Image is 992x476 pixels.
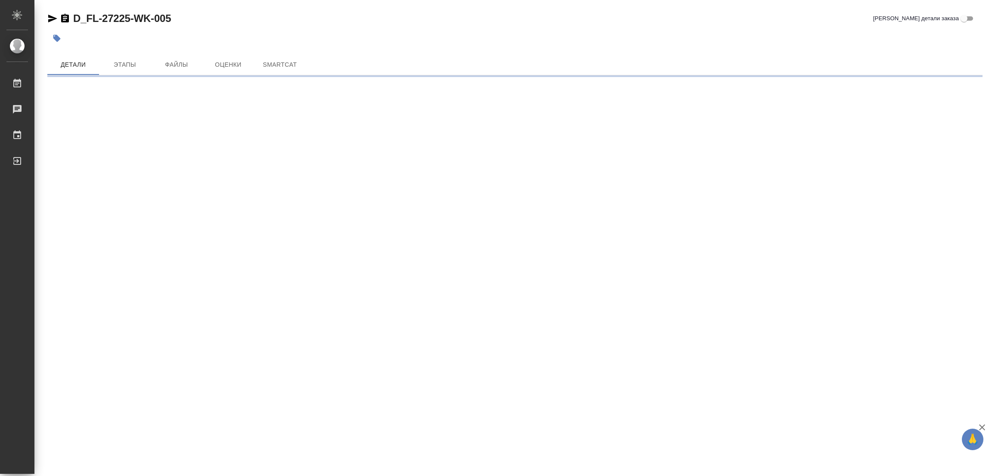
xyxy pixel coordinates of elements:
[965,430,980,448] span: 🙏
[873,14,959,23] span: [PERSON_NAME] детали заказа
[73,12,171,24] a: D_FL-27225-WK-005
[53,59,94,70] span: Детали
[208,59,249,70] span: Оценки
[104,59,146,70] span: Этапы
[962,429,983,450] button: 🙏
[60,13,70,24] button: Скопировать ссылку
[259,59,301,70] span: SmartCat
[156,59,197,70] span: Файлы
[47,13,58,24] button: Скопировать ссылку для ЯМессенджера
[47,29,66,48] button: Добавить тэг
